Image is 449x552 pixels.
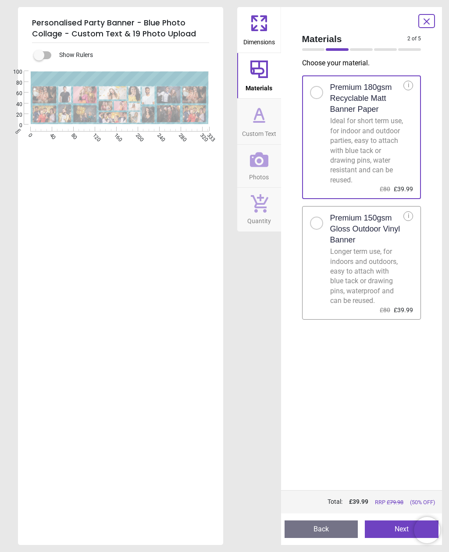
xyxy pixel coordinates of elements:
span: £39.99 [394,306,413,313]
span: £39.99 [394,185,413,192]
h5: Personalised Party Banner - Blue Photo Collage - Custom Text & 19 Photo Upload [32,14,209,43]
p: Choose your material . [302,58,428,68]
span: Custom Text [242,125,276,139]
div: i [403,81,413,90]
span: £80 [380,185,390,192]
div: Ideal for short term use, for indoor and outdoor parties, easy to attach with blue tack or drawin... [330,116,404,185]
button: Materials [237,53,281,99]
span: £ 79.98 [387,499,403,506]
span: 2 of 5 [407,35,421,43]
span: 100 [6,68,22,76]
h2: Premium 180gsm Recyclable Matt Banner Paper [330,82,404,115]
span: Materials [246,80,272,93]
button: Photos [237,145,281,188]
button: Custom Text [237,99,281,144]
iframe: Brevo live chat [414,517,440,543]
div: Longer term use, for indoors and outdoors, easy to attach with blue tack or drawing pins, waterpr... [330,247,404,306]
div: Total: [301,498,435,506]
span: RRP [375,499,403,506]
span: 20 [6,111,22,119]
div: Show Rulers [39,50,223,61]
span: 0 [6,122,22,129]
span: cm [14,127,22,135]
span: 60 [6,90,22,97]
button: Quantity [237,188,281,231]
span: Materials [302,32,408,45]
span: 39.99 [353,498,368,505]
span: 40 [6,101,22,108]
button: Next [365,520,438,538]
button: Dimensions [237,7,281,53]
span: Dimensions [243,34,275,47]
div: i [403,211,413,221]
span: £80 [380,306,390,313]
span: £ [349,498,368,506]
span: Quantity [247,213,271,226]
button: Back [285,520,358,538]
span: 80 [6,79,22,87]
span: (50% OFF) [410,499,435,506]
h2: Premium 150gsm Gloss Outdoor Vinyl Banner [330,213,404,246]
span: Photos [249,169,269,182]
